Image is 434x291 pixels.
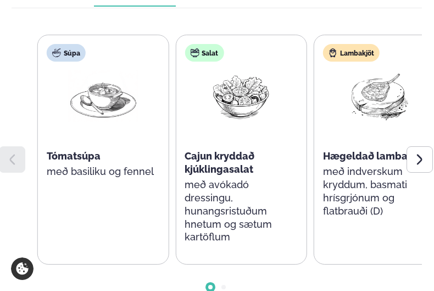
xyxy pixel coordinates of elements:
[344,70,414,122] img: Lamb-Meat.png
[185,44,224,62] div: Salat
[47,165,159,178] p: með basiliku og fennel
[323,150,432,162] span: Hægeldað lambakarrý
[68,70,138,122] img: Soup.png
[47,150,101,162] span: Tómatsúpa
[190,48,199,57] img: salad.svg
[185,150,254,175] span: Cajun kryddað kjúklingasalat
[329,48,337,57] img: Lamb.svg
[47,44,86,62] div: Súpa
[323,44,380,62] div: Lambakjöt
[185,178,297,244] p: með avókadó dressingu, hunangsristuðum hnetum og sætum kartöflum
[52,48,61,57] img: soup.svg
[221,285,226,289] span: Go to slide 2
[208,285,213,289] span: Go to slide 1
[206,70,276,122] img: Salad.png
[11,257,34,280] a: Cookie settings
